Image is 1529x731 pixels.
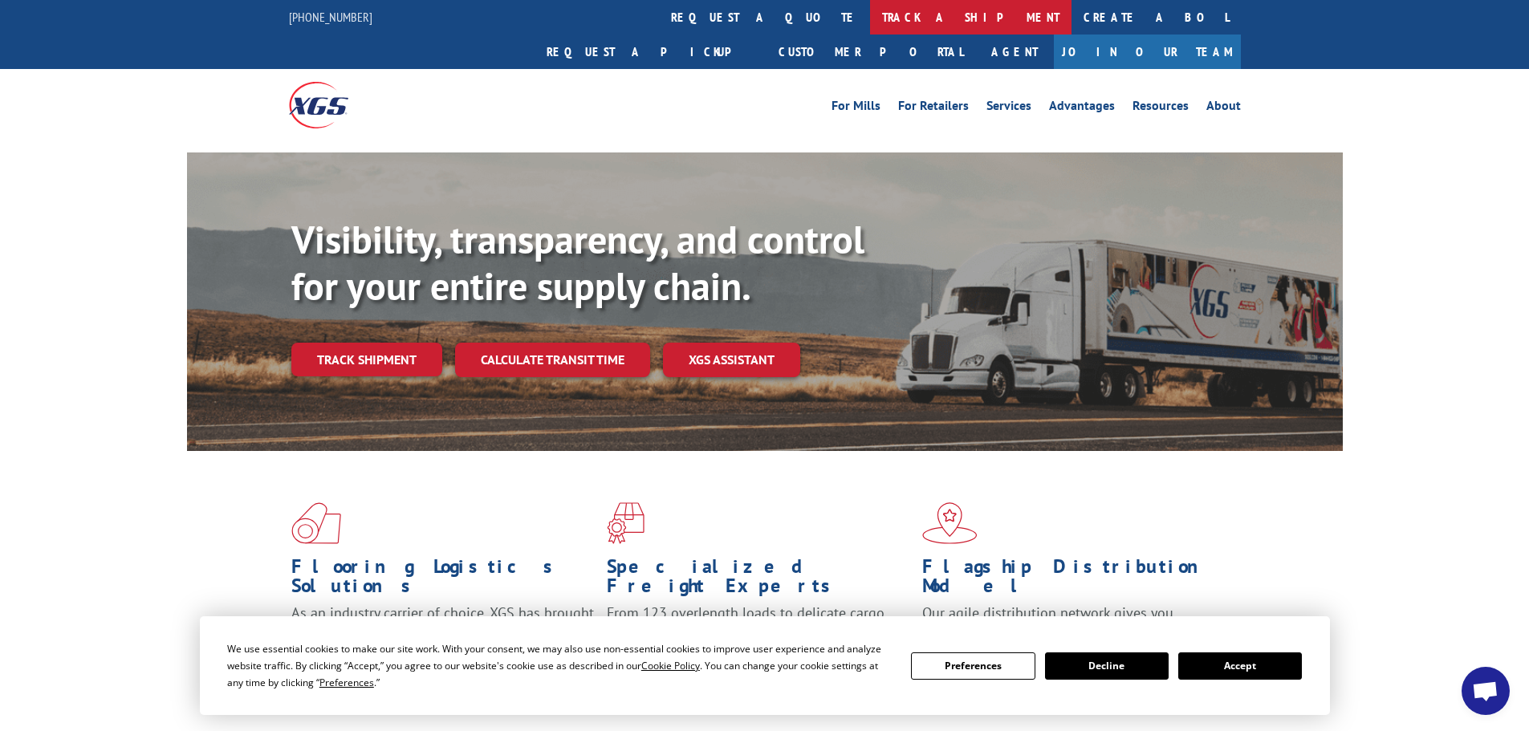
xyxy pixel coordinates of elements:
[767,35,975,69] a: Customer Portal
[832,99,880,117] a: For Mills
[1133,99,1189,117] a: Resources
[291,343,442,376] a: Track shipment
[291,557,595,603] h1: Flooring Logistics Solutions
[922,502,978,544] img: xgs-icon-flagship-distribution-model-red
[319,676,374,689] span: Preferences
[1054,35,1241,69] a: Join Our Team
[607,603,910,675] p: From 123 overlength loads to delicate cargo, our experienced staff knows the best way to move you...
[227,640,892,691] div: We use essential cookies to make our site work. With your consent, we may also use non-essential ...
[291,603,594,660] span: As an industry carrier of choice, XGS has brought innovation and dedication to flooring logistics...
[922,557,1226,603] h1: Flagship Distribution Model
[1206,99,1241,117] a: About
[911,652,1035,680] button: Preferences
[1178,652,1302,680] button: Accept
[291,214,864,311] b: Visibility, transparency, and control for your entire supply chain.
[641,659,700,672] span: Cookie Policy
[535,35,767,69] a: Request a pickup
[986,99,1031,117] a: Services
[291,502,341,544] img: xgs-icon-total-supply-chain-intelligence-red
[663,343,800,377] a: XGS ASSISTANT
[607,557,910,603] h1: Specialized Freight Experts
[1462,667,1510,715] a: Open chat
[455,343,650,377] a: Calculate transit time
[200,616,1330,715] div: Cookie Consent Prompt
[1049,99,1115,117] a: Advantages
[1045,652,1169,680] button: Decline
[975,35,1054,69] a: Agent
[922,603,1218,641] span: Our agile distribution network gives you nationwide inventory management on demand.
[607,502,645,544] img: xgs-icon-focused-on-flooring-red
[898,99,969,117] a: For Retailers
[289,9,372,25] a: [PHONE_NUMBER]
